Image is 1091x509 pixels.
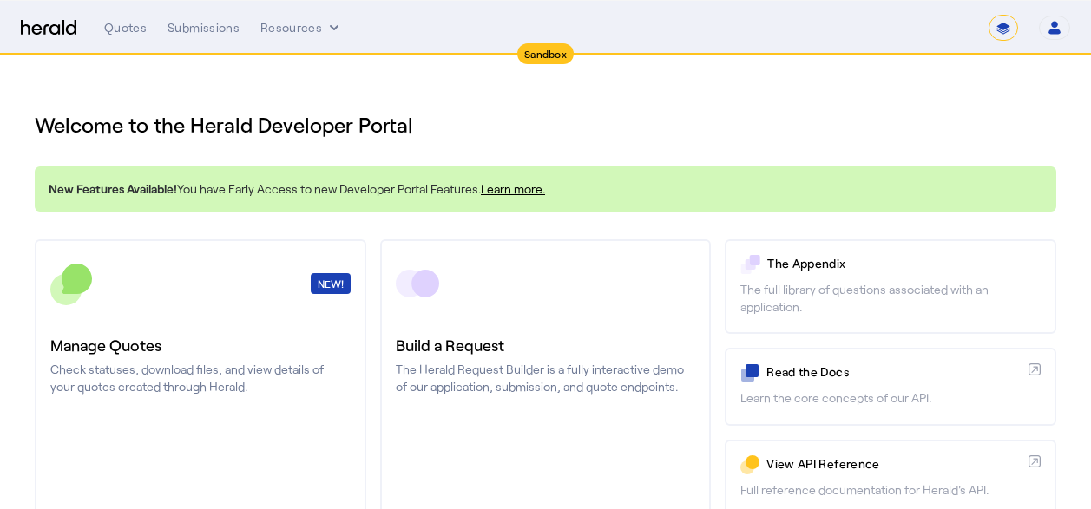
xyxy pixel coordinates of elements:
button: Resources dropdown menu [260,19,343,36]
h1: Welcome to the Herald Developer Portal [35,111,1056,139]
p: Learn the core concepts of our API. [740,389,1041,407]
p: You have Early Access to new Developer Portal Features. [49,180,1042,198]
p: Read the Docs [766,363,1022,381]
span: New Features Available! [49,181,177,196]
div: NEW! [311,273,351,294]
p: The Appendix [767,255,1041,272]
p: The Herald Request Builder is a fully interactive demo of our application, submission, and quote ... [396,361,696,395]
div: Submissions [168,19,240,36]
a: The AppendixThe full library of questions associated with an application. [725,239,1056,334]
a: Learn more. [481,181,545,196]
a: Read the DocsLearn the core concepts of our API. [725,348,1056,425]
h3: Build a Request [396,333,696,357]
img: Herald Logo [21,20,76,36]
h3: Manage Quotes [50,333,351,357]
p: The full library of questions associated with an application. [740,281,1041,316]
p: Full reference documentation for Herald's API. [740,481,1041,499]
p: Check statuses, download files, and view details of your quotes created through Herald. [50,361,351,395]
div: Quotes [104,19,147,36]
p: View API Reference [766,455,1022,473]
div: Sandbox [517,43,574,64]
